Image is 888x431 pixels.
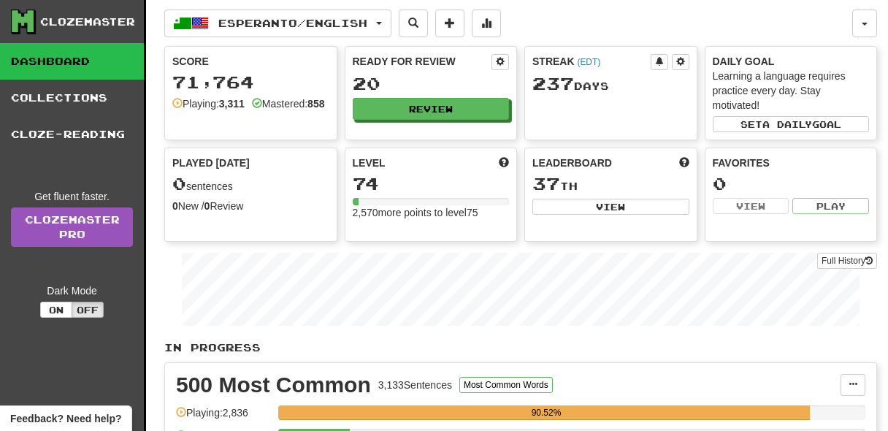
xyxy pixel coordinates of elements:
button: More stats [472,9,501,37]
div: 0 [713,175,870,193]
button: Seta dailygoal [713,116,870,132]
div: 74 [353,175,510,193]
button: On [40,302,72,318]
div: Get fluent faster. [11,189,133,204]
button: Add sentence to collection [435,9,464,37]
button: Esperanto/English [164,9,391,37]
a: (EDT) [577,57,600,67]
button: Review [353,98,510,120]
div: 500 Most Common [176,374,371,396]
span: 37 [532,173,560,194]
a: ClozemasterPro [11,207,133,247]
div: Favorites [713,156,870,170]
span: Played [DATE] [172,156,250,170]
div: sentences [172,175,329,194]
span: This week in points, UTC [679,156,689,170]
button: View [713,198,789,214]
div: New / Review [172,199,329,213]
button: Play [792,198,869,214]
span: Leaderboard [532,156,612,170]
strong: 3,311 [219,98,245,110]
button: View [532,199,689,215]
div: 71,764 [172,73,329,91]
span: Score more points to level up [499,156,509,170]
button: Off [72,302,104,318]
span: Level [353,156,386,170]
div: Playing: 2,836 [176,405,271,430]
p: In Progress [164,340,877,355]
div: th [532,175,689,194]
div: Day s [532,75,689,94]
button: Full History [817,253,877,269]
div: 20 [353,75,510,93]
div: 3,133 Sentences [378,378,452,392]
div: Ready for Review [353,54,492,69]
strong: 858 [307,98,324,110]
div: Clozemaster [40,15,135,29]
span: 237 [532,73,574,94]
div: Dark Mode [11,283,133,298]
div: Daily Goal [713,54,870,69]
div: 90.52% [283,405,810,420]
span: 0 [172,173,186,194]
span: a daily [762,119,812,129]
div: Score [172,54,329,69]
strong: 0 [172,200,178,212]
div: Learning a language requires practice every day. Stay motivated! [713,69,870,112]
button: Most Common Words [459,377,553,393]
span: Open feedback widget [10,411,121,426]
div: Streak [532,54,651,69]
div: Playing: [172,96,245,111]
div: 2,570 more points to level 75 [353,205,510,220]
span: Esperanto / English [218,17,367,29]
div: Mastered: [252,96,325,111]
strong: 0 [204,200,210,212]
button: Search sentences [399,9,428,37]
